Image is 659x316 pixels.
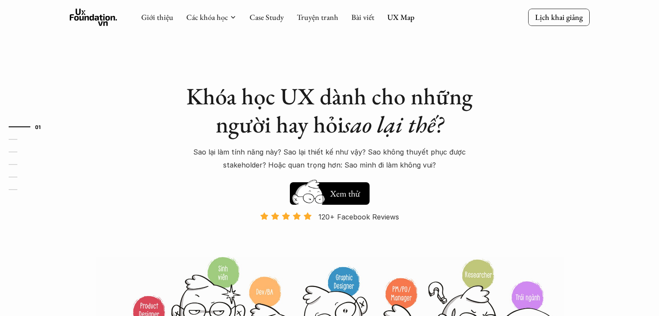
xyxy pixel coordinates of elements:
[329,187,361,200] h5: Xem thử
[528,9,590,26] a: Lịch khai giảng
[178,82,481,139] h1: Khóa học UX dành cho những người hay hỏi
[387,12,415,22] a: UX Map
[351,12,374,22] a: Bài viết
[253,212,407,255] a: 120+ Facebook Reviews
[535,12,583,22] p: Lịch khai giảng
[186,12,228,22] a: Các khóa học
[178,145,481,172] p: Sao lại làm tính năng này? Sao lại thiết kế như vậy? Sao không thuyết phục được stakeholder? Hoặc...
[290,178,370,205] a: Xem thử
[297,12,338,22] a: Truyện tranh
[250,12,284,22] a: Case Study
[141,12,173,22] a: Giới thiệu
[35,123,41,129] strong: 01
[318,210,399,223] p: 120+ Facebook Reviews
[344,109,443,139] em: sao lại thế?
[9,122,50,132] a: 01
